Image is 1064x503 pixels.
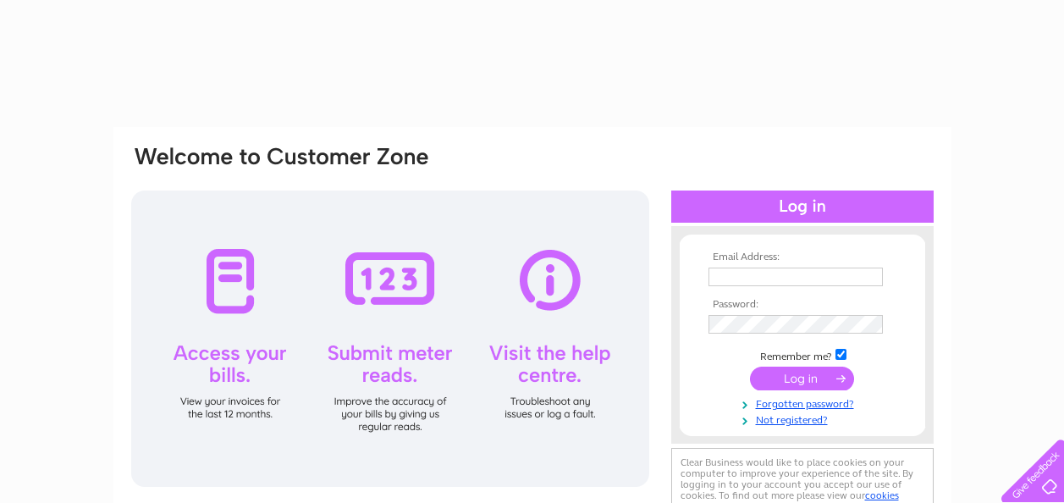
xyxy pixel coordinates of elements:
[750,367,854,390] input: Submit
[704,251,901,263] th: Email Address:
[704,299,901,311] th: Password:
[704,346,901,363] td: Remember me?
[708,411,901,427] a: Not registered?
[708,395,901,411] a: Forgotten password?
